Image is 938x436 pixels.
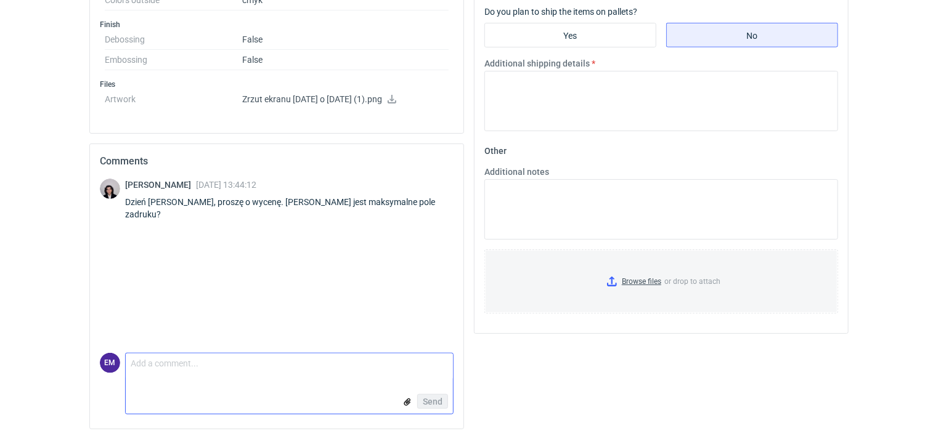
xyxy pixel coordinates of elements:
[485,250,838,313] label: or drop to attach
[105,30,242,50] dt: Debossing
[666,23,838,47] label: No
[125,196,454,220] div: Dzień [PERSON_NAME], proszę o wycenę. [PERSON_NAME] jest maksymalne pole zadruku?
[100,353,120,373] figcaption: EM
[125,180,196,190] span: [PERSON_NAME]
[100,79,454,89] h3: Files
[242,94,449,105] p: Zrzut ekranu [DATE] o [DATE] (1).png
[196,180,256,190] span: [DATE] 13:44:12
[100,353,120,373] div: Ewa Mroczkowska
[484,23,656,47] label: Yes
[484,166,549,178] label: Additional notes
[105,50,242,70] dt: Embossing
[105,89,242,114] dt: Artwork
[100,179,120,199] img: Sebastian Markut
[423,397,442,406] span: Send
[100,20,454,30] h3: Finish
[484,7,637,17] label: Do you plan to ship the items on pallets?
[242,30,449,50] dd: False
[100,154,454,169] h2: Comments
[484,141,507,156] legend: Other
[417,394,448,409] button: Send
[242,50,449,70] dd: False
[484,57,590,70] label: Additional shipping details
